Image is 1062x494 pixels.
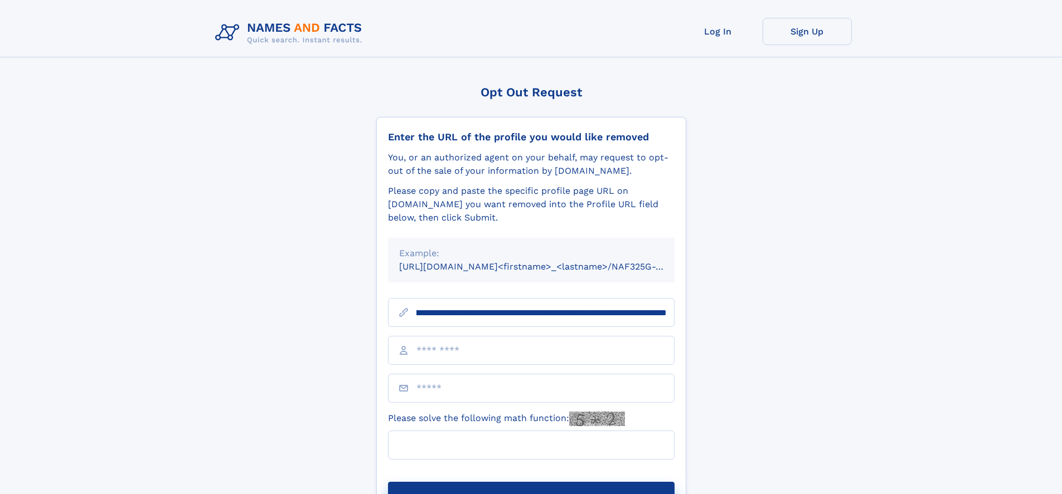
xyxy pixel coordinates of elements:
[399,261,696,272] small: [URL][DOMAIN_NAME]<firstname>_<lastname>/NAF325G-xxxxxxxx
[388,412,625,426] label: Please solve the following math function:
[388,184,675,224] div: Please copy and paste the specific profile page URL on [DOMAIN_NAME] you want removed into the Pr...
[763,18,852,45] a: Sign Up
[399,247,663,260] div: Example:
[211,18,371,48] img: Logo Names and Facts
[388,151,675,178] div: You, or an authorized agent on your behalf, may request to opt-out of the sale of your informatio...
[388,131,675,143] div: Enter the URL of the profile you would like removed
[673,18,763,45] a: Log In
[376,85,686,99] div: Opt Out Request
